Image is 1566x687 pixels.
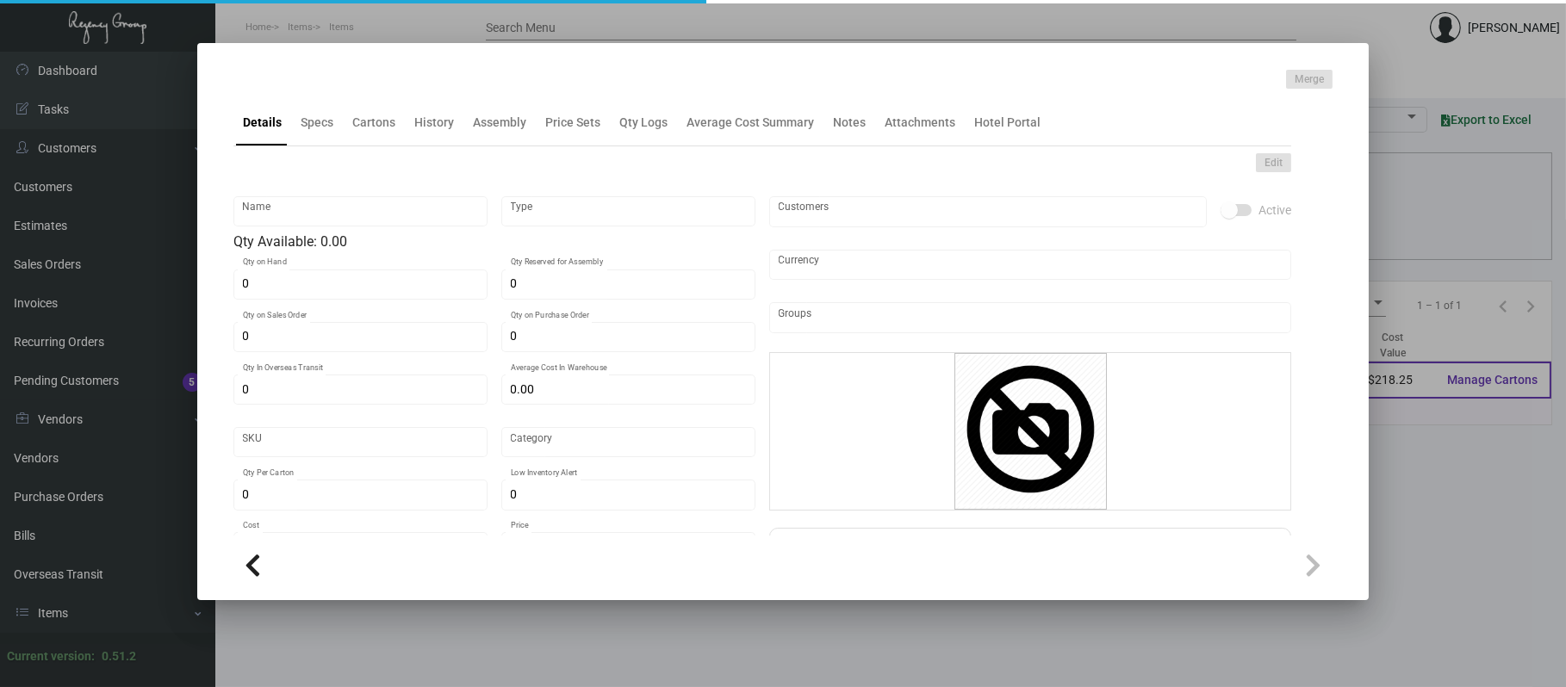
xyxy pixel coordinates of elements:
div: Specs [301,114,333,132]
span: Edit [1265,156,1283,170]
div: Assembly [473,114,526,132]
button: Edit [1256,153,1291,172]
div: Price Sets [545,114,600,132]
span: Merge [1295,72,1324,87]
div: Average Cost Summary [687,114,814,132]
div: Attachments [885,114,955,132]
div: Hotel Portal [974,114,1041,132]
div: Qty Logs [619,114,668,132]
div: Notes [833,114,866,132]
input: Add new.. [779,311,1283,325]
div: Cartons [352,114,395,132]
div: Qty Available: 0.00 [233,232,755,252]
div: History [414,114,454,132]
span: Active [1258,200,1291,220]
div: 0.51.2 [102,647,136,665]
div: Details [243,114,282,132]
button: Merge [1286,70,1333,89]
input: Add new.. [779,205,1198,219]
div: Current version: [7,647,95,665]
